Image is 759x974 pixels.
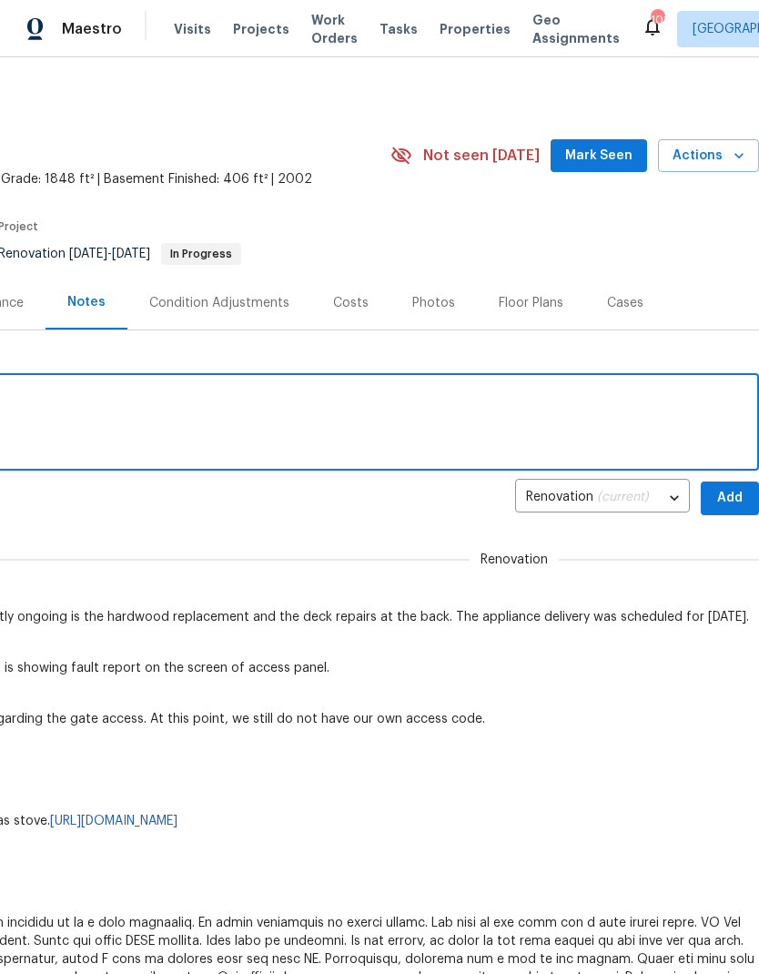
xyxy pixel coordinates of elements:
span: Visits [174,20,211,38]
span: Add [715,487,744,510]
div: Renovation (current) [515,476,690,521]
span: [DATE] [112,248,150,260]
div: Costs [333,294,369,312]
span: - [69,248,150,260]
div: Photos [412,294,455,312]
span: Geo Assignments [532,11,620,47]
div: Cases [607,294,643,312]
span: Maestro [62,20,122,38]
span: Tasks [379,23,418,36]
span: Actions [673,145,744,167]
a: [URL][DOMAIN_NAME] [50,815,177,827]
div: Condition Adjustments [149,294,289,312]
span: (current) [597,491,649,503]
span: Projects [233,20,289,38]
button: Actions [658,139,759,173]
div: 101 [651,11,663,29]
div: Floor Plans [499,294,563,312]
span: Renovation [470,551,559,569]
button: Add [701,482,759,515]
span: Work Orders [311,11,358,47]
span: Not seen [DATE] [423,147,540,165]
span: Properties [440,20,511,38]
span: [DATE] [69,248,107,260]
span: Mark Seen [565,145,632,167]
button: Mark Seen [551,139,647,173]
div: Notes [67,293,106,311]
span: In Progress [163,249,239,259]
